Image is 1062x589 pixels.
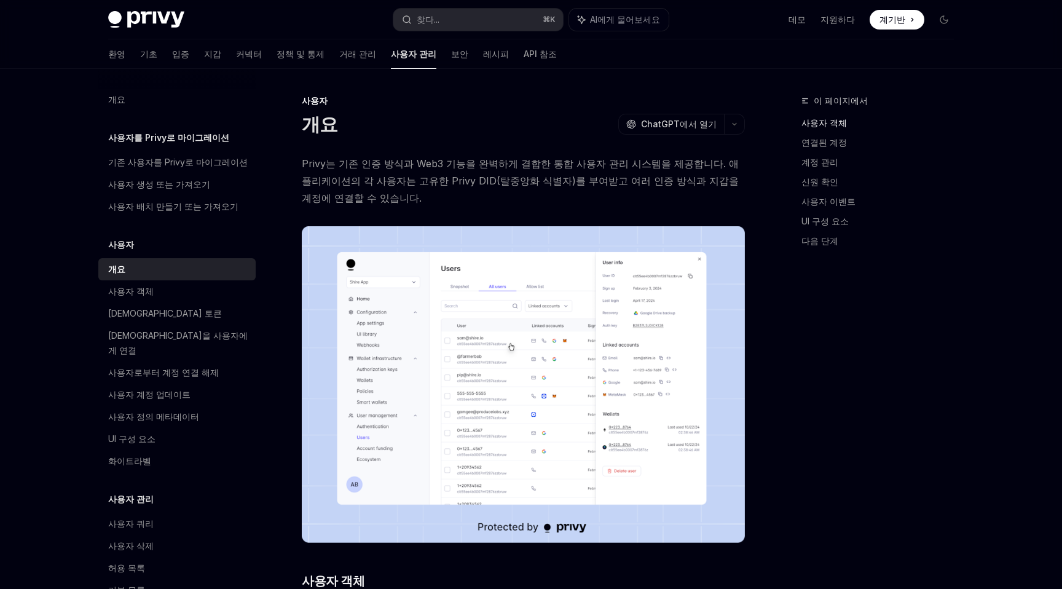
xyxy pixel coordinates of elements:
[550,15,556,24] font: K
[108,330,248,355] font: [DEMOGRAPHIC_DATA]을 사용자에게 연결
[483,49,509,59] font: 레시피
[98,535,256,557] a: 사용자 삭제
[98,302,256,325] a: [DEMOGRAPHIC_DATA] 토큰
[108,239,134,250] font: 사용자
[801,235,838,246] font: 다음 단계
[801,196,855,207] font: 사용자 이벤트
[879,14,905,25] font: 계기반
[302,226,745,543] img: 이미지/Users2.png
[108,201,238,211] font: 사용자 배치 만들기 또는 가져오기
[801,113,964,133] a: 사용자 객체
[98,173,256,196] a: 사용자 생성 또는 가져오기
[801,172,964,192] a: 신원 확인
[98,151,256,173] a: 기존 사용자를 Privy로 마이그레이션
[204,39,221,69] a: 지갑
[391,39,436,69] a: 사용자 관리
[618,114,724,135] button: ChatGPT에서 열기
[339,49,376,59] font: 거래 관리
[98,280,256,302] a: 사용자 객체
[98,362,256,384] a: 사용자로부터 계정 연결 해제
[801,231,964,251] a: 다음 단계
[108,367,219,378] font: 사용자로부터 계정 연결 해제
[820,14,855,25] font: 지원하다
[108,286,154,296] font: 사용자 객체
[391,49,436,59] font: 사용자 관리
[801,211,964,231] a: UI 구성 요소
[108,157,248,167] font: 기존 사용자를 Privy로 마이그레이션
[108,494,154,504] font: 사용자 관리
[108,411,199,422] font: 사용자 정의 메타데이터
[108,39,125,69] a: 환영
[277,39,324,69] a: 정책 및 통제
[483,39,509,69] a: 레시피
[98,513,256,535] a: 사용자 쿼리
[108,308,222,318] font: [DEMOGRAPHIC_DATA] 토큰
[302,113,338,135] font: 개요
[236,49,262,59] font: 커넥터
[277,49,324,59] font: 정책 및 통제
[801,152,964,172] a: 계정 관리
[108,94,125,105] font: 개요
[801,133,964,152] a: 연결된 계정
[98,258,256,280] a: 개요
[801,176,838,187] font: 신원 확인
[98,384,256,406] a: 사용자 계정 업데이트
[302,95,328,106] font: 사용자
[140,39,157,69] a: 기초
[172,49,189,59] font: 입증
[934,10,954,30] button: 다크 모드 전환
[108,11,184,28] img: 어두운 로고
[98,196,256,218] a: 사용자 배치 만들기 또는 가져오기
[98,406,256,428] a: 사용자 정의 메타데이터
[98,325,256,362] a: [DEMOGRAPHIC_DATA]을 사용자에게 연결
[524,49,557,59] font: API 참조
[108,132,229,143] font: 사용자를 Privy로 마이그레이션
[108,518,154,529] font: 사용자 쿼리
[524,39,557,69] a: API 참조
[98,428,256,450] a: UI 구성 요소
[789,14,806,25] font: 데모
[140,49,157,59] font: 기초
[108,49,125,59] font: 환영
[569,9,669,31] button: AI에게 물어보세요
[204,49,221,59] font: 지갑
[801,117,847,128] font: 사용자 객체
[641,119,717,129] font: ChatGPT에서 열기
[801,137,847,148] font: 연결된 계정
[339,39,376,69] a: 거래 관리
[393,9,563,31] button: 찾다...⌘K
[451,39,468,69] a: 보안
[236,39,262,69] a: 커넥터
[108,563,145,573] font: 허용 목록
[108,264,125,274] font: 개요
[417,14,439,25] font: 찾다...
[801,157,838,167] font: 계정 관리
[98,557,256,579] a: 허용 목록
[108,433,155,444] font: UI 구성 요소
[801,216,849,226] font: UI 구성 요소
[302,157,739,204] font: Privy는 기존 인증 방식과 Web3 기능을 완벽하게 결합한 통합 사용자 관리 시스템을 제공합니다. 애플리케이션의 각 사용자는 고유한 Privy DID(탈중앙화 식별자)를 ...
[172,39,189,69] a: 입증
[451,49,468,59] font: 보안
[814,95,868,106] font: 이 페이지에서
[870,10,924,30] a: 계기반
[108,389,191,400] font: 사용자 계정 업데이트
[801,192,964,211] a: 사용자 이벤트
[820,14,855,26] a: 지원하다
[789,14,806,26] a: 데모
[98,450,256,472] a: 화이트라벨
[302,574,364,588] font: 사용자 객체
[108,179,210,189] font: 사용자 생성 또는 가져오기
[98,89,256,111] a: 개요
[108,456,151,466] font: 화이트라벨
[108,540,154,551] font: 사용자 삭제
[543,15,550,24] font: ⌘
[590,14,660,25] font: AI에게 물어보세요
